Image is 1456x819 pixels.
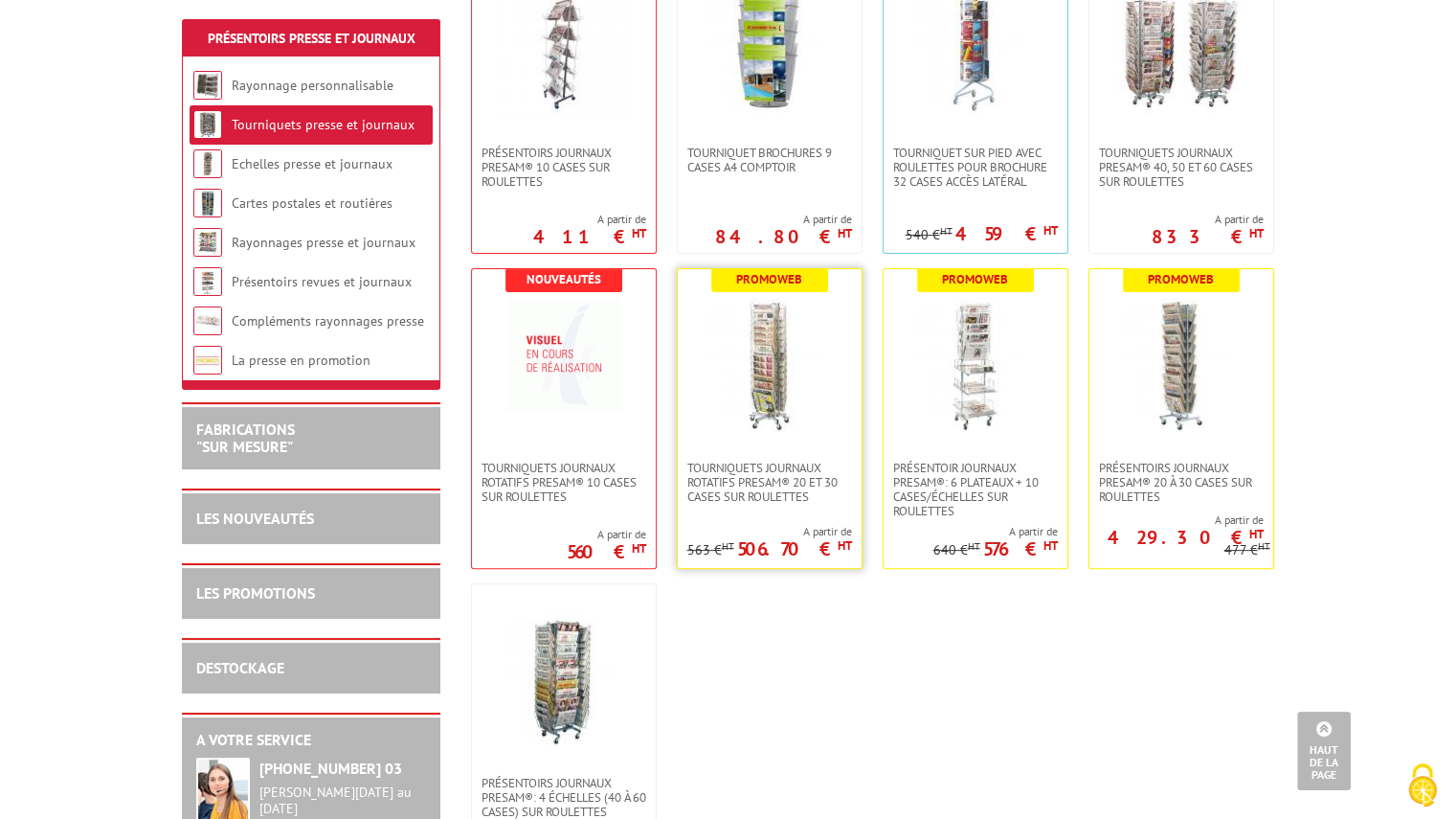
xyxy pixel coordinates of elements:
[1043,537,1058,554] sup: HT
[472,776,656,819] a: Présentoirs journaux Presam®: 4 échelles (40 à 60 cases) sur roulettes
[942,271,1008,287] b: Promoweb
[1258,539,1270,553] sup: HT
[687,146,852,174] span: Tourniquet brochures 9 cases A4 comptoir
[533,231,646,242] p: 411 €
[196,420,295,456] a: FABRICATIONS"Sur Mesure"
[737,543,852,555] p: 506.70 €
[259,759,402,778] strong: [PHONE_NUMBER] 03
[193,149,222,178] img: Echelles presse et journaux
[632,225,646,241] sup: HT
[1152,231,1264,242] p: 833 €
[497,613,631,747] img: Présentoirs journaux Presam®: 4 échelles (40 à 60 cases) sur roulettes
[955,228,1058,239] p: 459 €
[838,225,852,241] sup: HT
[232,312,424,330] a: Compléments rayonnages presse
[482,461,646,504] span: Tourniquets journaux rotatifs Presam® 10 cases sur roulettes
[232,116,414,133] a: Tourniquets presse et journaux
[482,776,646,819] span: Présentoirs journaux Presam®: 4 échelles (40 à 60 cases) sur roulettes
[1089,461,1273,504] a: Présentoirs journaux Presam® 20 à 30 cases sur roulettes
[232,352,370,369] a: La presse en promotion
[193,267,222,296] img: Présentoirs revues et journaux
[715,212,852,227] span: A partir de
[193,189,222,217] img: Cartes postales et routières
[884,461,1067,518] a: Présentoir journaux Presam®: 6 plateaux + 10 cases/échelles sur roulettes
[208,30,415,47] a: Présentoirs Presse et Journaux
[933,524,1058,539] span: A partir de
[259,785,426,817] div: [PERSON_NAME][DATE] au [DATE]
[526,271,601,287] b: Nouveautés
[893,461,1058,518] span: Présentoir journaux Presam®: 6 plateaux + 10 cases/échelles sur roulettes
[196,732,426,749] h2: A votre service
[1099,146,1264,189] span: Tourniquets journaux Presam® 40, 50 et 60 cases sur roulettes
[232,155,392,172] a: Echelles presse et journaux
[1249,225,1264,241] sup: HT
[567,527,646,542] span: A partir de
[193,71,222,100] img: Rayonnage personnalisable
[567,546,646,557] p: 560 €
[893,146,1058,189] span: Tourniquet sur pied avec roulettes pour brochure 32 cases accès latéral
[968,539,980,553] sup: HT
[906,228,952,242] p: 540 €
[472,461,656,504] a: Tourniquets journaux rotatifs Presam® 10 cases sur roulettes
[1389,754,1456,819] button: Cookies (fenêtre modale)
[687,543,734,557] p: 563 €
[1089,512,1264,528] span: A partir de
[632,540,646,557] sup: HT
[1152,212,1264,227] span: A partir de
[193,346,222,375] img: La presse en promotion
[715,231,852,242] p: 84.80 €
[506,298,621,411] img: Pas de visuel
[472,146,656,189] a: Présentoirs journaux Presam® 10 cases sur roulettes
[722,539,734,553] sup: HT
[1108,532,1264,543] p: 429.30 €
[232,234,415,251] a: Rayonnages presse et journaux
[196,509,314,528] a: LES NOUVEAUTÉS
[884,146,1067,189] a: Tourniquet sur pied avec roulettes pour brochure 32 cases accès latéral
[1224,543,1270,557] p: 477 €
[940,224,952,238] sup: HT
[1148,271,1214,287] b: Promoweb
[678,461,862,504] a: Tourniquets journaux rotatifs Presam® 20 et 30 cases sur roulettes
[838,537,852,554] sup: HT
[1297,712,1351,790] a: Haut de la page
[196,658,284,677] a: DESTOCKAGE
[1114,298,1248,432] img: Présentoirs journaux Presam® 20 à 30 cases sur roulettes
[533,212,646,227] span: A partir de
[193,228,222,257] img: Rayonnages presse et journaux
[736,271,802,287] b: Promoweb
[678,146,862,174] a: Tourniquet brochures 9 cases A4 comptoir
[232,273,412,290] a: Présentoirs revues et journaux
[908,298,1042,432] img: Présentoir journaux Presam®: 6 plateaux + 10 cases/échelles sur roulettes
[232,194,392,212] a: Cartes postales et routières
[983,543,1058,555] p: 576 €
[1043,222,1058,239] sup: HT
[232,77,393,94] a: Rayonnage personnalisable
[1399,762,1446,809] img: Cookies (fenêtre modale)
[933,543,980,557] p: 640 €
[193,110,222,139] img: Tourniquets presse et journaux
[1249,526,1264,542] sup: HT
[703,298,837,432] img: Tourniquets journaux rotatifs Presam® 20 et 30 cases sur roulettes
[687,461,852,504] span: Tourniquets journaux rotatifs Presam® 20 et 30 cases sur roulettes
[1099,461,1264,504] span: Présentoirs journaux Presam® 20 à 30 cases sur roulettes
[196,583,315,603] a: LES PROMOTIONS
[482,146,646,189] span: Présentoirs journaux Presam® 10 cases sur roulettes
[193,307,222,335] img: Compléments rayonnages presse
[1089,146,1273,189] a: Tourniquets journaux Presam® 40, 50 et 60 cases sur roulettes
[687,524,852,539] span: A partir de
